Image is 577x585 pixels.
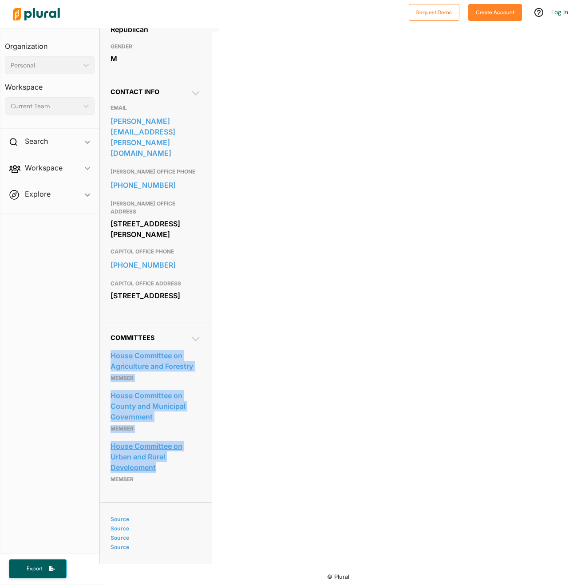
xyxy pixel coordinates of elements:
[111,198,201,217] h3: [PERSON_NAME] OFFICE ADDRESS
[111,217,201,241] div: [STREET_ADDRESS][PERSON_NAME]
[111,115,201,160] a: [PERSON_NAME][EMAIL_ADDRESS][PERSON_NAME][DOMAIN_NAME]
[551,8,568,16] a: Log In
[111,41,201,52] h3: GENDER
[111,289,201,302] div: [STREET_ADDRESS]
[5,74,95,94] h3: Workspace
[111,178,201,192] a: [PHONE_NUMBER]
[111,544,198,550] a: Source
[111,88,159,95] span: Contact Info
[111,525,198,532] a: Source
[327,573,349,580] small: © Plural
[111,534,198,541] a: Source
[20,565,49,573] span: Export
[111,373,201,383] p: Member
[111,389,201,423] a: House Committee on County and Municipal Government
[468,7,522,16] a: Create Account
[11,102,80,111] div: Current Team
[409,4,459,21] button: Request Demo
[409,7,459,16] a: Request Demo
[468,4,522,21] button: Create Account
[25,136,48,146] h2: Search
[111,349,201,373] a: House Committee on Agriculture and Forestry
[111,246,201,257] h3: CAPITOL OFFICE PHONE
[111,103,201,113] h3: EMAIL
[111,166,201,177] h3: [PERSON_NAME] OFFICE PHONE
[111,334,154,341] span: Committees
[11,61,80,70] div: Personal
[5,33,95,53] h3: Organization
[111,278,201,289] h3: CAPITOL OFFICE ADDRESS
[9,559,67,578] button: Export
[111,474,201,485] p: Member
[111,258,201,272] a: [PHONE_NUMBER]
[111,516,198,522] a: Source
[111,423,201,434] p: Member
[111,439,201,474] a: House Committee on Urban and Rural Development
[111,52,201,65] div: M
